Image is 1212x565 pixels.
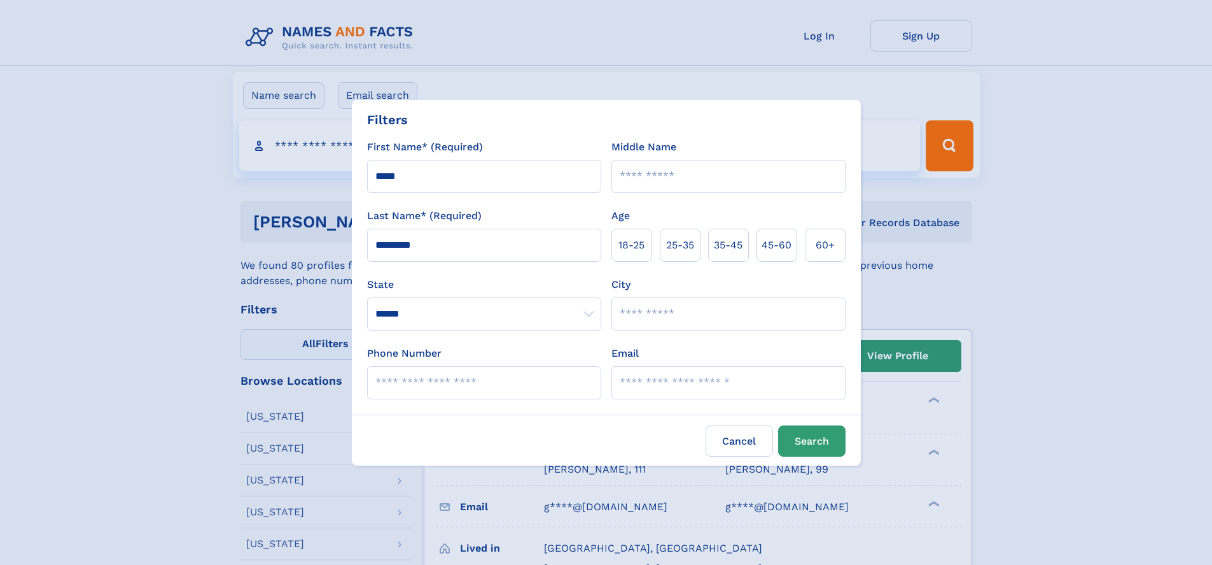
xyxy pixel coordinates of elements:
[816,238,835,253] span: 60+
[367,208,482,224] label: Last Name* (Required)
[611,277,630,292] label: City
[367,346,442,361] label: Phone Number
[762,238,791,253] span: 45‑60
[618,238,644,253] span: 18‑25
[611,208,630,224] label: Age
[666,238,694,253] span: 25‑35
[706,426,773,457] label: Cancel
[611,139,676,155] label: Middle Name
[611,346,639,361] label: Email
[367,277,601,292] label: State
[778,426,846,457] button: Search
[714,238,742,253] span: 35‑45
[367,139,483,155] label: First Name* (Required)
[367,110,408,129] div: Filters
